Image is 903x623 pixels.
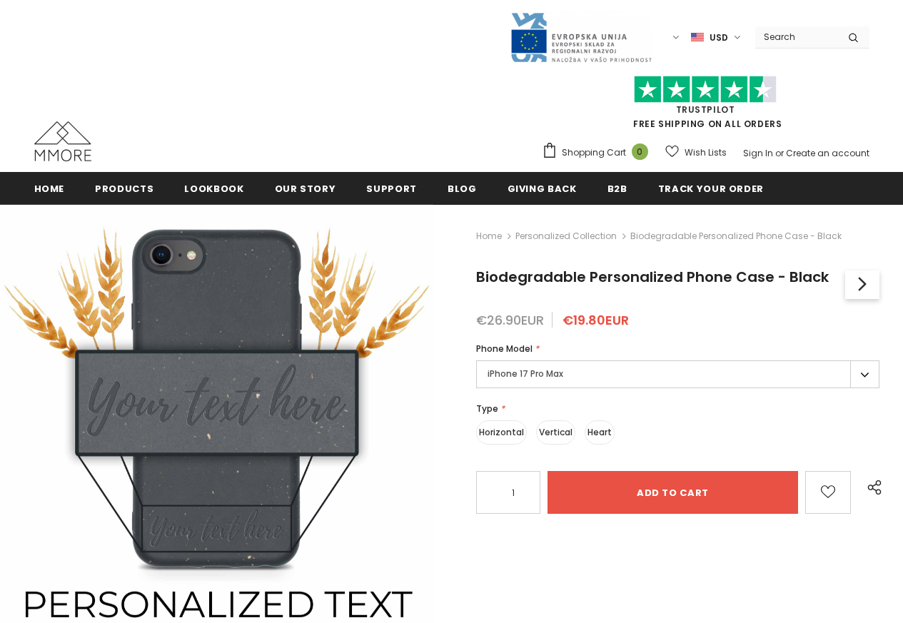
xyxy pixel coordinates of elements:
[508,172,577,204] a: Giving back
[476,267,829,287] span: Biodegradable Personalized Phone Case - Black
[562,146,626,160] span: Shopping Cart
[607,172,627,204] a: B2B
[34,182,65,196] span: Home
[755,26,837,47] input: Search Site
[634,76,777,103] img: Trust Pilot Stars
[95,182,153,196] span: Products
[476,343,533,355] span: Phone Model
[548,471,798,514] input: Add to cart
[563,311,629,329] span: €19.80EUR
[275,172,336,204] a: Our Story
[476,360,879,388] label: iPhone 17 Pro Max
[476,311,544,329] span: €26.90EUR
[676,103,735,116] a: Trustpilot
[658,182,764,196] span: Track your order
[691,31,704,44] img: USD
[448,172,477,204] a: Blog
[95,172,153,204] a: Products
[448,182,477,196] span: Blog
[743,147,773,159] a: Sign In
[630,228,842,245] span: Biodegradable Personalized Phone Case - Black
[585,420,615,445] label: Heart
[775,147,784,159] span: or
[34,172,65,204] a: Home
[710,31,728,45] span: USD
[34,121,91,161] img: MMORE Cases
[542,142,655,163] a: Shopping Cart 0
[685,146,727,160] span: Wish Lists
[510,31,652,43] a: Javni Razpis
[476,402,498,415] span: Type
[515,230,617,242] a: Personalized Collection
[184,182,243,196] span: Lookbook
[665,140,727,165] a: Wish Lists
[510,11,652,64] img: Javni Razpis
[476,420,527,445] label: Horizontal
[275,182,336,196] span: Our Story
[536,420,575,445] label: Vertical
[476,228,502,245] a: Home
[184,172,243,204] a: Lookbook
[632,143,648,160] span: 0
[607,182,627,196] span: B2B
[366,172,417,204] a: support
[658,172,764,204] a: Track your order
[542,82,869,130] span: FREE SHIPPING ON ALL ORDERS
[366,182,417,196] span: support
[508,182,577,196] span: Giving back
[786,147,869,159] a: Create an account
